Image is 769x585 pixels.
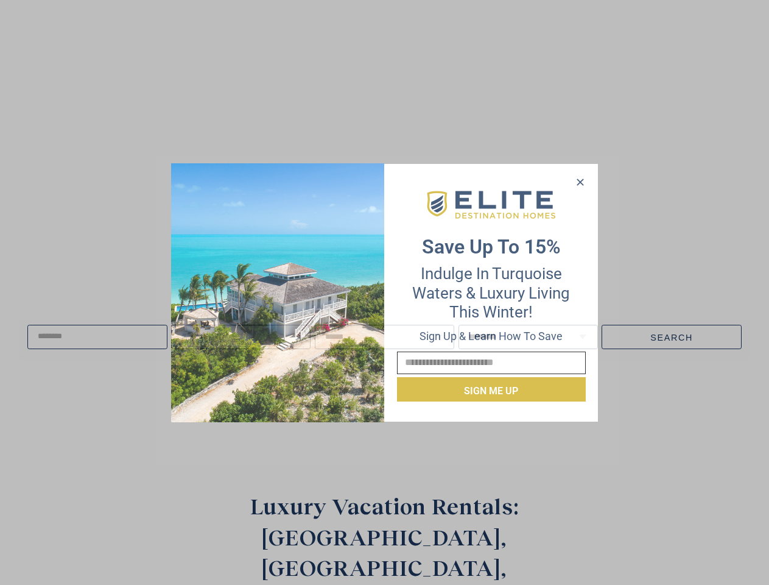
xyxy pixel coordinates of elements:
img: EDH-Logo-Horizontal-217-58px.png [425,188,557,223]
input: Email [397,352,586,374]
button: Close [571,173,589,191]
img: Desktop-Opt-in-2025-01-10T154335.578.png [171,163,384,422]
span: this winter! [449,303,533,321]
strong: Save up to 15% [422,235,561,258]
span: Sign up & learn how to save [420,330,563,342]
span: Indulge in Turquoise Waters & Luxury Living [412,264,570,302]
button: Sign me up [397,377,586,402]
